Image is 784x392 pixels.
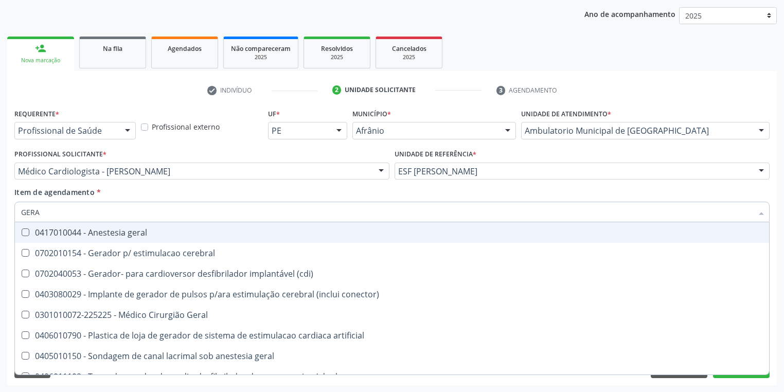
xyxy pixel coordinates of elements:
[231,44,291,53] span: Não compareceram
[352,106,391,122] label: Município
[21,311,763,319] div: 0301010072-225225 - Médico Cirurgião Geral
[584,7,675,20] p: Ano de acompanhamento
[272,126,326,136] span: PE
[18,166,368,176] span: Médico Cardiologista - [PERSON_NAME]
[231,54,291,61] div: 2025
[21,228,763,237] div: 0417010044 - Anestesia geral
[152,121,220,132] label: Profissional externo
[398,166,749,176] span: ESF [PERSON_NAME]
[525,126,749,136] span: Ambulatorio Municipal de [GEOGRAPHIC_DATA]
[21,331,763,340] div: 0406010790 - Plastica de loja de gerador de sistema de estimulacao cardiaca artificial
[18,126,115,136] span: Profissional de Saúde
[14,187,95,197] span: Item de agendamento
[168,44,202,53] span: Agendados
[21,202,753,222] input: Buscar por procedimentos
[268,106,280,122] label: UF
[14,57,67,64] div: Nova marcação
[383,54,435,61] div: 2025
[345,85,416,95] div: Unidade solicitante
[332,85,342,95] div: 2
[35,43,46,54] div: person_add
[14,106,59,122] label: Requerente
[395,147,476,163] label: Unidade de referência
[14,147,106,163] label: Profissional Solicitante
[103,44,122,53] span: Na fila
[392,44,426,53] span: Cancelados
[21,270,763,278] div: 0702040053 - Gerador- para cardioversor desfibrilador implantável (cdi)
[21,249,763,257] div: 0702010154 - Gerador p/ estimulacao cerebral
[21,372,763,381] div: 0406011109 - Troca de gerador de cardio-desfibrilador de camara unica / dupla
[21,290,763,298] div: 0403080029 - Implante de gerador de pulsos p/ara estimulação cerebral (inclui conector)
[321,44,353,53] span: Resolvidos
[21,352,763,360] div: 0405010150 - Sondagem de canal lacrimal sob anestesia geral
[521,106,611,122] label: Unidade de atendimento
[356,126,495,136] span: Afrânio
[311,54,363,61] div: 2025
